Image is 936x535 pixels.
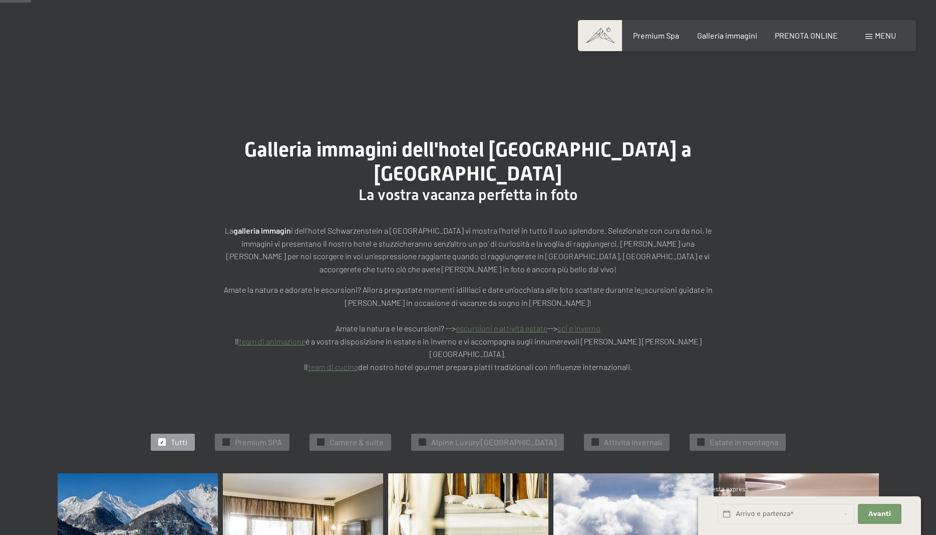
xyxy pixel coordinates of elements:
span: Estate in montagna [710,437,778,448]
span: Avanti [868,509,891,518]
span: Attivitá invernali [604,437,662,448]
a: team di animazione [239,336,305,346]
a: Premium Spa [633,31,679,40]
a: Galleria immagini [697,31,757,40]
span: Menu [875,31,896,40]
a: team di cucina [308,362,358,372]
span: Camere & suite [330,437,384,448]
span: Tutti [171,437,187,448]
span: Galleria immagini dell'hotel [GEOGRAPHIC_DATA] a [GEOGRAPHIC_DATA] [244,138,692,186]
span: Alpine Luxury [GEOGRAPHIC_DATA] [431,437,556,448]
a: escursioni e attività estate [456,323,547,333]
p: La i dell’hotel Schwarzenstein a [GEOGRAPHIC_DATA] vi mostra l’hotel in tutto il suo splendore. S... [218,224,719,275]
span: ✓ [420,439,424,446]
p: Amate la natura e adorate le escursioni? Allora pregustate momenti idilliaci e date un’occhiata a... [218,283,719,373]
span: La vostra vacanza perfetta in foto [359,186,577,204]
span: ✓ [699,439,703,446]
a: PRENOTA ONLINE [775,31,838,40]
button: Avanti [858,504,901,524]
span: Richiesta express [698,485,748,493]
span: ✓ [319,439,323,446]
a: e [641,285,645,294]
span: ✓ [160,439,164,446]
span: Premium SPA [235,437,282,448]
strong: galleria immagin [233,226,291,235]
span: ✓ [593,439,597,446]
span: ✓ [224,439,228,446]
a: sci e inverno [557,323,600,333]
